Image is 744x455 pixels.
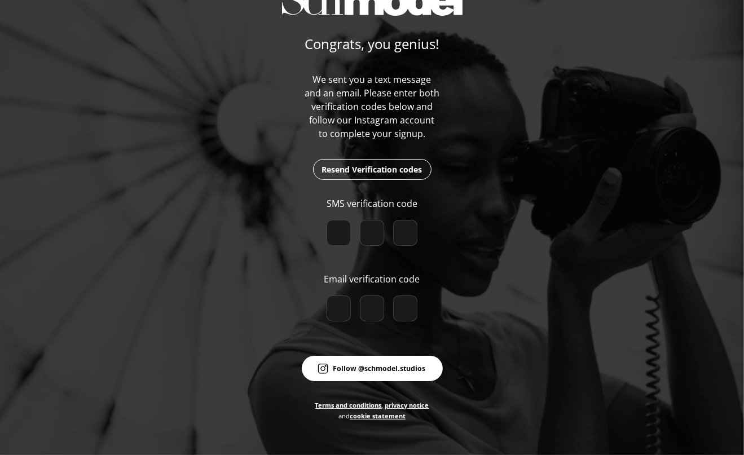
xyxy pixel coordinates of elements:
[315,401,382,409] a: Terms and conditions
[282,34,463,54] p: Congrats, you genius!
[282,197,463,210] p: SMS verification code
[282,73,463,140] p: We sent you a text message and an email. Please enter both verification codes below and follow ou...
[350,412,406,420] a: cookie statement
[385,401,429,409] a: privacy notice
[333,364,425,373] tspan: Follow @schmodel.studios
[302,356,443,381] a: Follow @schmodel.studios
[282,400,463,455] p: , and
[313,159,432,180] button: Resend Verification codes
[282,272,463,286] p: Email verification code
